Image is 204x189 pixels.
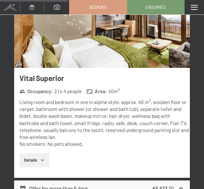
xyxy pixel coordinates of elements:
[127,0,184,14] a: Enquiries
[54,88,82,95] span: 2 to 4 people
[19,153,49,168] button: Details
[19,88,53,95] strong: Occupancy :
[69,0,126,14] a: Booking
[19,73,190,83] h3: Vital Superior
[19,99,190,148] div: Living room and bedroom in one in alpine style, approx. 40 m², wooden floor or carpet, bathroom w...
[145,4,166,10] span: Enquiries
[89,4,107,10] span: Booking
[87,88,107,95] strong: Area :
[108,88,120,95] span: 40 m²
